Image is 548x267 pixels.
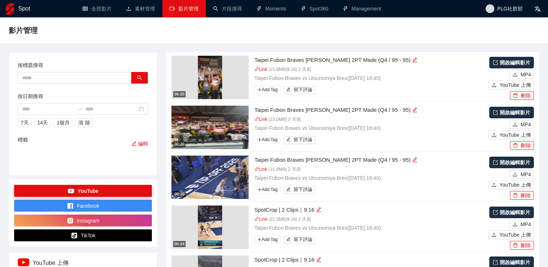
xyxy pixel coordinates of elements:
p: | 15.0 MB | 2 天前 [254,116,489,123]
span: MP4 [520,220,531,228]
span: 影片管理 [9,25,38,36]
span: Add Tag [254,186,281,194]
p: Taipei Fubon Braves vs Utsunomiya Brex ( [DATE] 18:40 ) [254,124,489,132]
button: TikTok [14,229,152,241]
button: downloadMP4 [510,220,534,229]
button: Facebook [14,200,152,212]
p: Taipei Fubon Braves vs Utsunomiya Brex ( [DATE] 18:40 ) [254,74,489,82]
div: 00:20 [173,141,186,147]
span: delete [513,243,518,249]
span: link [254,217,259,221]
span: download [512,122,518,128]
span: download [512,72,518,78]
span: MP4 [520,170,531,178]
button: delete刪除 [510,241,534,250]
span: upload [491,232,497,238]
a: 開啟編輯影片 [489,207,534,218]
span: Add Tag [254,86,281,94]
button: search [131,72,148,84]
span: TikTok [81,232,95,240]
button: 清除 [75,118,93,127]
span: plus [257,88,262,92]
img: ipTCn+eVMsQAAAAASUVORK5CYII= [18,258,29,266]
span: export [493,60,498,65]
div: 編輯 [316,205,321,214]
a: thunderboltManagement [343,6,381,12]
span: video-camera [170,6,175,11]
button: uploadYouTube 上傳 [489,181,534,189]
span: 影片管理 [178,6,199,12]
span: search [137,75,142,81]
button: edit留下評論 [283,86,316,94]
button: uploadYouTube 上傳 [489,131,534,139]
span: Facebook [77,202,99,210]
button: YouTube [14,185,152,197]
span: plus [257,137,262,142]
span: edit [286,137,291,143]
div: 編輯 [316,255,321,264]
span: YouTube [78,187,99,195]
a: table全部影片 [83,6,112,12]
button: delete刪除 [510,141,534,150]
a: linkLink [254,67,267,72]
button: uploadYouTube 上傳 [489,230,534,239]
a: upload素材管理 [126,6,155,12]
span: Add Tag [254,236,281,243]
img: d6b1821a-a55b-4317-a881-e8dc6edec79c.jpg [171,106,249,149]
span: download [512,172,518,178]
label: 按標題搜尋 [18,61,43,69]
span: edit [412,57,418,63]
span: edit [316,257,321,262]
div: SpotCrop | 2 Clips｜9:16 [254,255,489,264]
a: 開啟編輯影片 [489,107,534,118]
span: MP4 [520,71,531,79]
a: linkLink [254,217,267,222]
span: Instagram [77,217,99,225]
p: Taipei Fubon Braves vs Utsunomiya Brex ( [DATE] 18:40 ) [254,224,489,232]
span: export [493,160,498,165]
span: upload [491,82,497,88]
p: | 21.3 MB | 9:16 | 2 天前 [254,216,489,223]
span: upload [491,182,497,188]
button: 1個月 [54,118,72,127]
span: download [512,222,518,228]
span: edit [412,157,418,162]
a: 開啟編輯影片 [489,157,534,168]
span: export [493,110,498,115]
label: 標籤 [18,136,28,144]
div: 編輯 [412,156,418,164]
div: 00:24 [173,241,186,247]
span: link [254,67,259,72]
span: edit [286,87,291,93]
a: linkLink [254,117,267,122]
div: 編輯 [412,106,418,114]
div: Taipei Fubon Braves [PERSON_NAME] 2PT Made (Q4 / 95 - 95) [254,106,489,114]
span: link [254,167,259,171]
button: downloadMP4 [510,120,534,129]
button: delete刪除 [510,191,534,200]
button: Instagram [14,215,152,226]
span: link [254,117,259,122]
div: SpotCrop | 2 Clips｜9:16 [254,205,489,214]
span: YouTube 上傳 [499,231,531,239]
span: 7 [21,119,24,127]
span: upload [491,132,497,138]
img: 643d2959-fc6b-440f-a7b3-4af1708d7450.jpg [198,205,223,249]
a: linkLink [254,167,267,172]
span: edit [132,141,137,146]
span: edit [286,187,291,192]
p: Taipei Fubon Braves vs Utsunomiya Brex ( [DATE] 18:40 ) [254,174,489,182]
div: Taipei Fubon Braves [PERSON_NAME] 2PT Made (Q4 / 95 - 95) [254,156,489,164]
span: MP4 [520,120,531,128]
span: export [493,260,498,265]
p: | 15.8 MB | 9:16 | 2 天前 [254,66,489,73]
button: downloadMP4 [510,170,534,179]
a: 開啟編輯影片 [489,57,534,68]
span: swap-right [77,106,83,112]
span: delete [513,193,518,199]
button: 14天 [34,118,51,127]
span: YouTube 上傳 [499,81,531,89]
p: | 21.8 MB | 2 天前 [254,166,489,173]
button: edit留下評論 [283,236,316,244]
div: 00:20 [173,191,186,197]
